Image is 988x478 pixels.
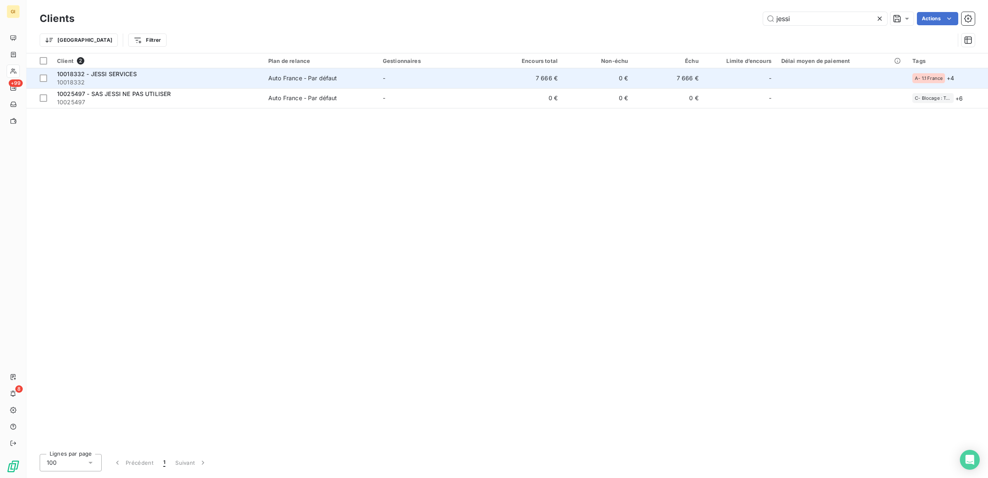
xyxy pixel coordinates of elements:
[492,88,563,108] td: 0 €
[917,12,958,25] button: Actions
[769,74,771,82] span: -
[268,94,337,102] div: Auto France - Par défaut
[15,385,23,393] span: 8
[563,88,633,108] td: 0 €
[7,5,20,18] div: GI
[57,90,171,97] span: 10025497 - SAS JESSI NE PAS UTILISER
[170,454,212,471] button: Suivant
[47,459,57,467] span: 100
[128,34,166,47] button: Filtrer
[947,74,954,82] span: + 4
[108,454,158,471] button: Précédent
[57,58,74,64] span: Client
[638,58,698,64] div: Échu
[57,70,137,77] span: 10018332 - JESSI SERVICES
[158,454,170,471] button: 1
[915,96,951,101] span: C- Blocage : Tout
[955,94,963,103] span: + 6
[563,68,633,88] td: 0 €
[383,58,487,64] div: Gestionnaires
[568,58,628,64] div: Non-échu
[769,94,771,102] span: -
[77,57,84,65] span: 2
[163,459,165,467] span: 1
[57,98,258,106] span: 10025497
[709,58,771,64] div: Limite d’encours
[57,78,258,86] span: 10018332
[268,58,373,64] div: Plan de relance
[763,12,887,25] input: Rechercher
[633,68,703,88] td: 7 666 €
[40,34,118,47] button: [GEOGRAPHIC_DATA]
[383,94,385,101] span: -
[912,58,983,64] div: Tags
[960,450,980,470] div: Open Intercom Messenger
[915,76,943,81] span: A- 1.1 France
[781,58,902,64] div: Délai moyen de paiement
[40,11,74,26] h3: Clients
[497,58,558,64] div: Encours total
[633,88,703,108] td: 0 €
[7,460,20,473] img: Logo LeanPay
[383,74,385,82] span: -
[9,79,23,87] span: +99
[268,74,337,82] div: Auto France - Par défaut
[492,68,563,88] td: 7 666 €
